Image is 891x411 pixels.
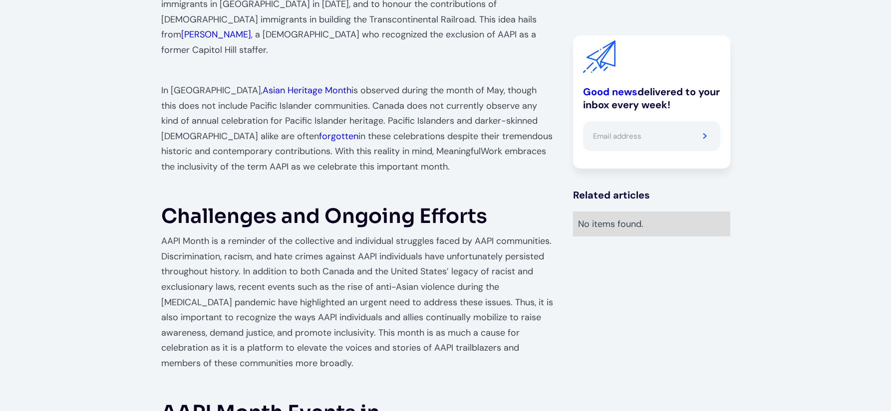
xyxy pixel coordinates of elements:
input: Submit [690,121,720,151]
img: Send email button. [703,133,707,139]
a: forgotten [319,130,358,142]
a: [PERSON_NAME] [181,28,251,40]
div: No items found. [578,216,725,231]
p: ‍ [161,180,554,195]
div: delivered to your inbox every week! [583,85,720,111]
a: Good news [583,85,637,98]
p: AAPI Month is a reminder of the collective and individual struggles faced by AAPI communities. Di... [161,233,554,371]
p: ‍ [161,62,554,78]
a: Asian Heritage Month [263,84,351,96]
p: In [GEOGRAPHIC_DATA], is observed during the month of May, though this does not include Pacific I... [161,83,554,175]
input: Email address [583,121,690,151]
div: Related articles [573,188,730,201]
form: Email Form [583,121,720,151]
h3: Challenges and Ongoing Efforts [161,205,554,228]
p: ‍ [161,376,554,391]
